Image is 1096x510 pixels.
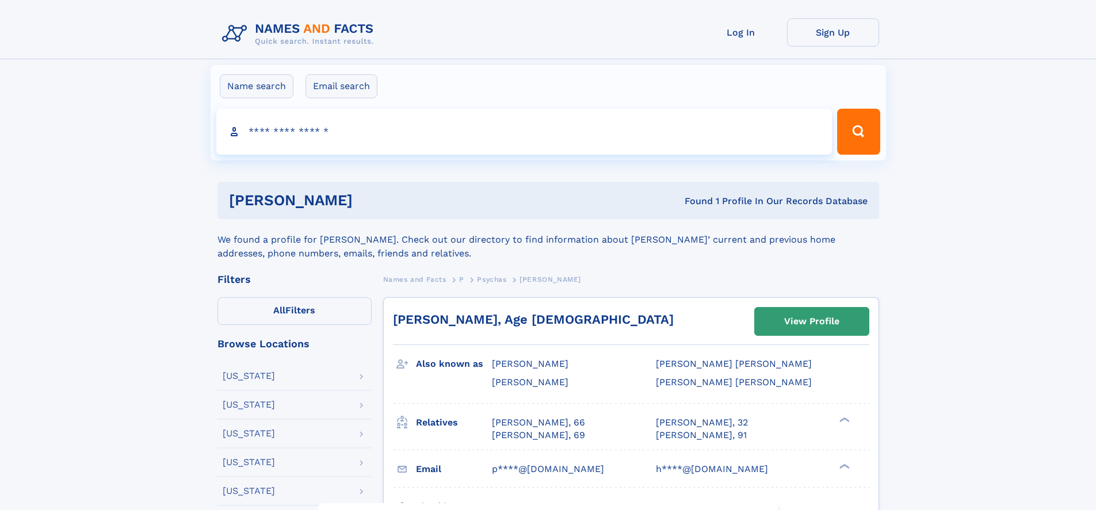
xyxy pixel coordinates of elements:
label: Filters [217,297,372,325]
span: [PERSON_NAME] [492,377,568,388]
span: [PERSON_NAME] [PERSON_NAME] [656,377,812,388]
label: Name search [220,74,293,98]
div: Found 1 Profile In Our Records Database [518,195,868,208]
div: [US_STATE] [223,458,275,467]
span: [PERSON_NAME] [520,275,581,283]
div: Browse Locations [217,339,372,349]
h3: Relatives [416,413,492,432]
a: [PERSON_NAME], 69 [492,429,585,442]
div: Filters [217,274,372,285]
div: ❯ [837,416,850,423]
a: [PERSON_NAME], 32 [656,416,748,429]
span: P [459,275,464,283]
input: search input [216,109,832,155]
h1: [PERSON_NAME] [229,193,519,208]
span: Psychas [477,275,506,283]
button: Search Button [837,109,880,155]
div: [US_STATE] [223,486,275,496]
div: ❯ [837,462,850,470]
label: Email search [305,74,377,98]
span: [PERSON_NAME] [PERSON_NAME] [656,358,812,369]
a: Log In [695,18,787,47]
span: [PERSON_NAME] [492,358,568,369]
h3: Also known as [416,354,492,374]
div: We found a profile for [PERSON_NAME]. Check out our directory to find information about [PERSON_N... [217,219,879,260]
a: Psychas [477,272,506,286]
div: [US_STATE] [223,429,275,438]
span: All [273,305,285,316]
a: P [459,272,464,286]
a: [PERSON_NAME], Age [DEMOGRAPHIC_DATA] [393,312,674,327]
a: Sign Up [787,18,879,47]
a: View Profile [755,308,869,335]
div: [US_STATE] [223,400,275,409]
h3: Email [416,459,492,479]
a: [PERSON_NAME], 91 [656,429,747,442]
img: Logo Names and Facts [217,18,383,49]
div: View Profile [784,308,839,335]
div: [US_STATE] [223,371,275,381]
a: Names and Facts [383,272,446,286]
a: [PERSON_NAME], 66 [492,416,585,429]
